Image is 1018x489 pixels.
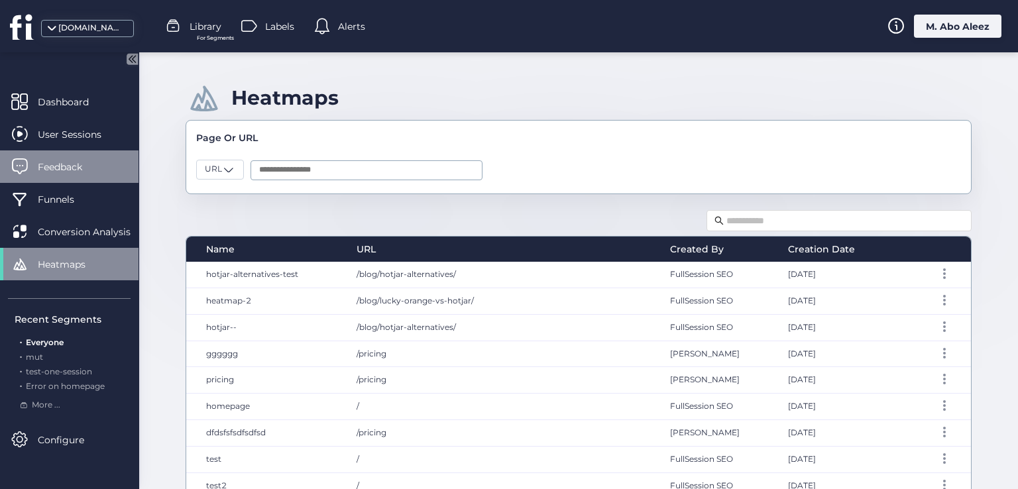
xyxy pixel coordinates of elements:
[206,322,237,332] span: hotjar--
[357,269,456,279] span: /blog/hotjar-alternatives/
[670,269,733,279] span: FullSession SEO
[357,242,376,256] span: URL
[357,401,359,411] span: /
[670,242,724,256] span: Created By
[231,85,339,110] div: Heatmaps
[206,454,221,464] span: test
[670,427,740,437] span: [PERSON_NAME]
[26,381,105,391] span: Error on homepage
[670,374,740,384] span: [PERSON_NAME]
[206,296,251,305] span: heatmap-2
[20,364,22,376] span: .
[197,34,234,42] span: For Segments
[670,349,740,358] span: [PERSON_NAME]
[206,401,250,411] span: homepage
[788,349,816,358] span: [DATE]
[338,19,365,34] span: Alerts
[670,401,733,411] span: FullSession SEO
[357,374,386,384] span: /pricing
[670,322,733,332] span: FullSession SEO
[38,192,94,207] span: Funnels
[26,337,64,347] span: Everyone
[788,322,816,332] span: [DATE]
[38,160,102,174] span: Feedback
[914,15,1001,38] div: M. Abo Aleez
[26,352,43,362] span: mut
[357,296,474,305] span: /blog/lucky-orange-vs-hotjar/
[20,349,22,362] span: .
[670,454,733,464] span: FullSession SEO
[357,427,386,437] span: /pricing
[788,242,855,256] span: Creation Date
[38,225,150,239] span: Conversion Analysis
[788,454,816,464] span: [DATE]
[196,131,961,145] div: Page Or URL
[20,378,22,391] span: .
[20,335,22,347] span: .
[15,312,131,327] div: Recent Segments
[670,296,733,305] span: FullSession SEO
[357,322,456,332] span: /blog/hotjar-alternatives/
[357,454,359,464] span: /
[788,401,816,411] span: [DATE]
[38,95,109,109] span: Dashboard
[788,269,816,279] span: [DATE]
[206,349,238,358] span: gggggg
[788,296,816,305] span: [DATE]
[206,427,266,437] span: dfdsfsfsdfsdfsd
[38,433,104,447] span: Configure
[206,269,298,279] span: hotjar-alternatives-test
[190,19,221,34] span: Library
[205,163,222,176] span: URL
[788,427,816,437] span: [DATE]
[58,22,125,34] div: [DOMAIN_NAME]
[265,19,294,34] span: Labels
[38,127,121,142] span: User Sessions
[32,399,60,411] span: More ...
[357,349,386,358] span: /pricing
[206,242,235,256] span: Name
[38,257,105,272] span: Heatmaps
[26,366,92,376] span: test-one-session
[206,374,234,384] span: pricing
[788,374,816,384] span: [DATE]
